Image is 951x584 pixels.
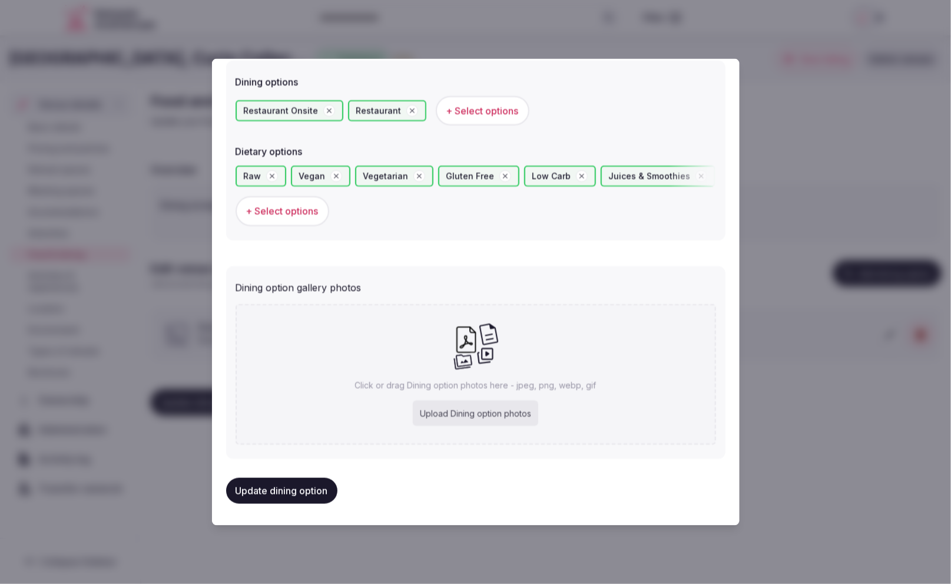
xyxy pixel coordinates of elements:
div: Vegan [291,166,350,187]
div: Dining option gallery photos [236,275,716,294]
div: Upload Dining option photos [413,400,538,426]
div: Gluten Free [438,166,519,187]
div: Juices & Smoothies [601,166,715,187]
button: + Select options [436,95,529,125]
div: Restaurant Onsite [236,100,343,121]
label: Dining options [236,77,716,86]
span: + Select options [446,104,519,117]
button: Update dining option [226,477,337,503]
span: + Select options [246,204,319,217]
div: Raw [236,166,286,187]
div: Vegetarian [355,166,433,187]
label: Dietary options [236,147,716,156]
p: Click or drag Dining option photos here - jpeg, png, webp, gif [355,380,597,391]
div: Restaurant [348,100,426,121]
div: Low Carb [524,166,596,187]
button: + Select options [236,196,329,226]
